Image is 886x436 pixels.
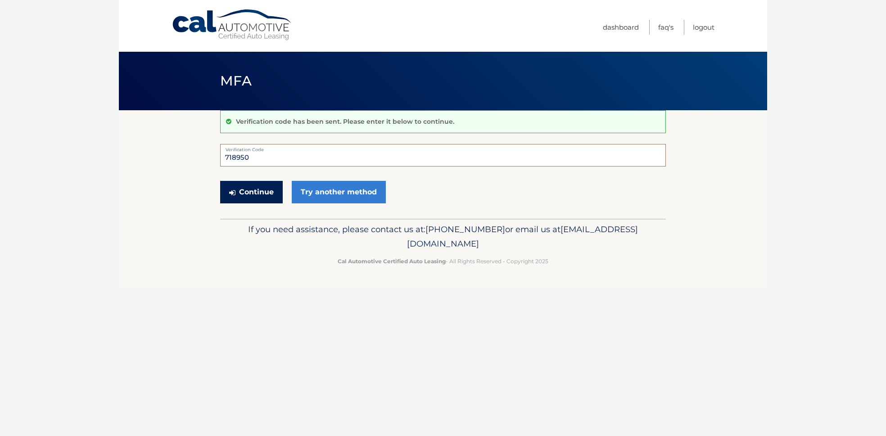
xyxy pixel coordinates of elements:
[220,144,666,151] label: Verification Code
[220,144,666,166] input: Verification Code
[220,72,252,89] span: MFA
[425,224,505,234] span: [PHONE_NUMBER]
[407,224,638,249] span: [EMAIL_ADDRESS][DOMAIN_NAME]
[338,258,446,265] strong: Cal Automotive Certified Auto Leasing
[292,181,386,203] a: Try another method
[693,20,714,35] a: Logout
[226,256,660,266] p: - All Rights Reserved - Copyright 2025
[226,222,660,251] p: If you need assistance, please contact us at: or email us at
[236,117,454,126] p: Verification code has been sent. Please enter it below to continue.
[172,9,293,41] a: Cal Automotive
[603,20,639,35] a: Dashboard
[220,181,283,203] button: Continue
[658,20,674,35] a: FAQ's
